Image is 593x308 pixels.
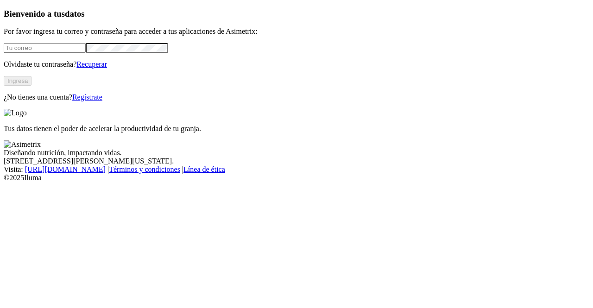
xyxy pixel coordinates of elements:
div: Diseñando nutrición, impactando vidas. [4,149,589,157]
p: ¿No tienes una cuenta? [4,93,589,101]
a: Términos y condiciones [109,165,180,173]
img: Asimetrix [4,140,41,149]
button: Ingresa [4,76,32,86]
a: Regístrate [72,93,102,101]
img: Logo [4,109,27,117]
a: [URL][DOMAIN_NAME] [25,165,106,173]
div: Visita : | | [4,165,589,174]
p: Tus datos tienen el poder de acelerar la productividad de tu granja. [4,125,589,133]
span: datos [65,9,85,19]
p: Por favor ingresa tu correo y contraseña para acceder a tus aplicaciones de Asimetrix: [4,27,589,36]
p: Olvidaste tu contraseña? [4,60,589,69]
a: Línea de ética [183,165,225,173]
div: © 2025 Iluma [4,174,589,182]
h3: Bienvenido a tus [4,9,589,19]
a: Recuperar [76,60,107,68]
div: [STREET_ADDRESS][PERSON_NAME][US_STATE]. [4,157,589,165]
input: Tu correo [4,43,86,53]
